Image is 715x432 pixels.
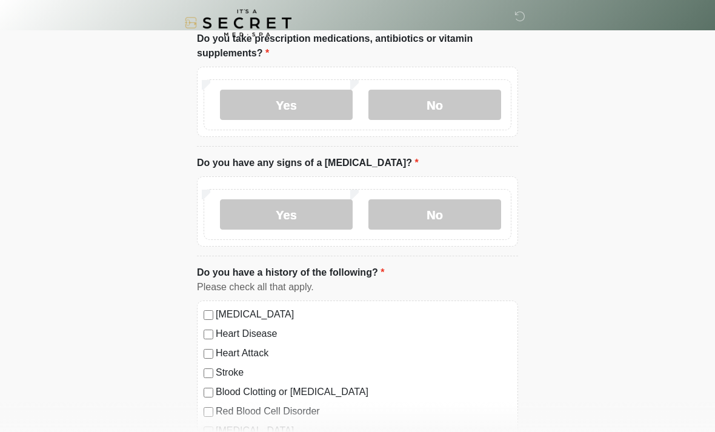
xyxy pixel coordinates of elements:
[220,199,353,230] label: Yes
[368,199,501,230] label: No
[216,404,511,419] label: Red Blood Cell Disorder
[204,330,213,339] input: Heart Disease
[368,90,501,120] label: No
[185,9,291,36] img: It's A Secret Med Spa Logo
[216,365,511,380] label: Stroke
[204,310,213,320] input: [MEDICAL_DATA]
[197,280,518,294] div: Please check all that apply.
[220,90,353,120] label: Yes
[197,32,518,61] label: Do you take prescription medications, antibiotics or vitamin supplements?
[204,388,213,397] input: Blood Clotting or [MEDICAL_DATA]
[216,307,511,322] label: [MEDICAL_DATA]
[216,346,511,361] label: Heart Attack
[216,385,511,399] label: Blood Clotting or [MEDICAL_DATA]
[204,407,213,417] input: Red Blood Cell Disorder
[197,265,384,280] label: Do you have a history of the following?
[197,156,419,170] label: Do you have any signs of a [MEDICAL_DATA]?
[216,327,511,341] label: Heart Disease
[204,368,213,378] input: Stroke
[204,349,213,359] input: Heart Attack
